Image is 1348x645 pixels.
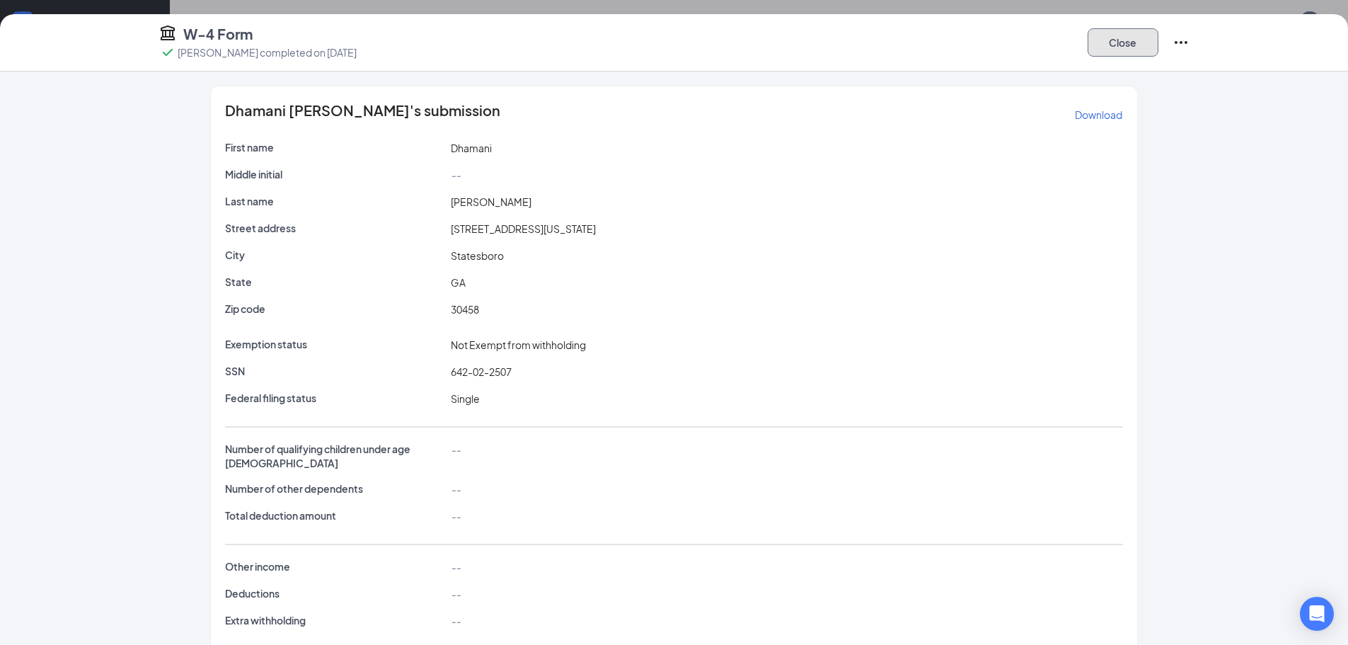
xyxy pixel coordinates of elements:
p: Federal filing status [225,391,445,405]
svg: TaxGovernmentIcon [159,24,176,41]
p: Last name [225,194,445,208]
span: [STREET_ADDRESS][US_STATE] [451,222,596,235]
h4: W-4 Form [183,24,253,44]
span: -- [451,588,461,600]
span: Dhamani [PERSON_NAME]'s submission [225,103,500,126]
p: Number of other dependents [225,481,445,496]
span: 642-02-2507 [451,365,512,378]
span: -- [451,615,461,627]
p: State [225,275,445,289]
span: -- [451,561,461,573]
span: 30458 [451,303,479,316]
p: Download [1075,108,1122,122]
p: SSN [225,364,445,378]
p: Total deduction amount [225,508,445,523]
svg: Ellipses [1173,34,1189,51]
p: Deductions [225,586,445,600]
span: Dhamani [451,142,492,154]
span: -- [451,169,461,181]
button: Close [1088,28,1158,57]
p: Exemption status [225,337,445,351]
p: Number of qualifying children under age [DEMOGRAPHIC_DATA] [225,442,445,470]
p: Extra withholding [225,613,445,627]
p: Street address [225,221,445,235]
svg: Checkmark [159,44,176,61]
button: Download [1074,103,1123,126]
span: -- [451,510,461,523]
p: City [225,248,445,262]
span: GA [451,276,466,289]
p: First name [225,140,445,154]
p: Middle initial [225,167,445,181]
p: Zip code [225,302,445,316]
span: Single [451,392,480,405]
span: Not Exempt from withholding [451,338,586,351]
div: Open Intercom Messenger [1300,597,1334,631]
span: [PERSON_NAME] [451,195,531,208]
span: -- [451,483,461,496]
span: Statesboro [451,249,504,262]
p: Other income [225,559,445,573]
p: [PERSON_NAME] completed on [DATE] [178,45,357,59]
span: -- [451,443,461,456]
